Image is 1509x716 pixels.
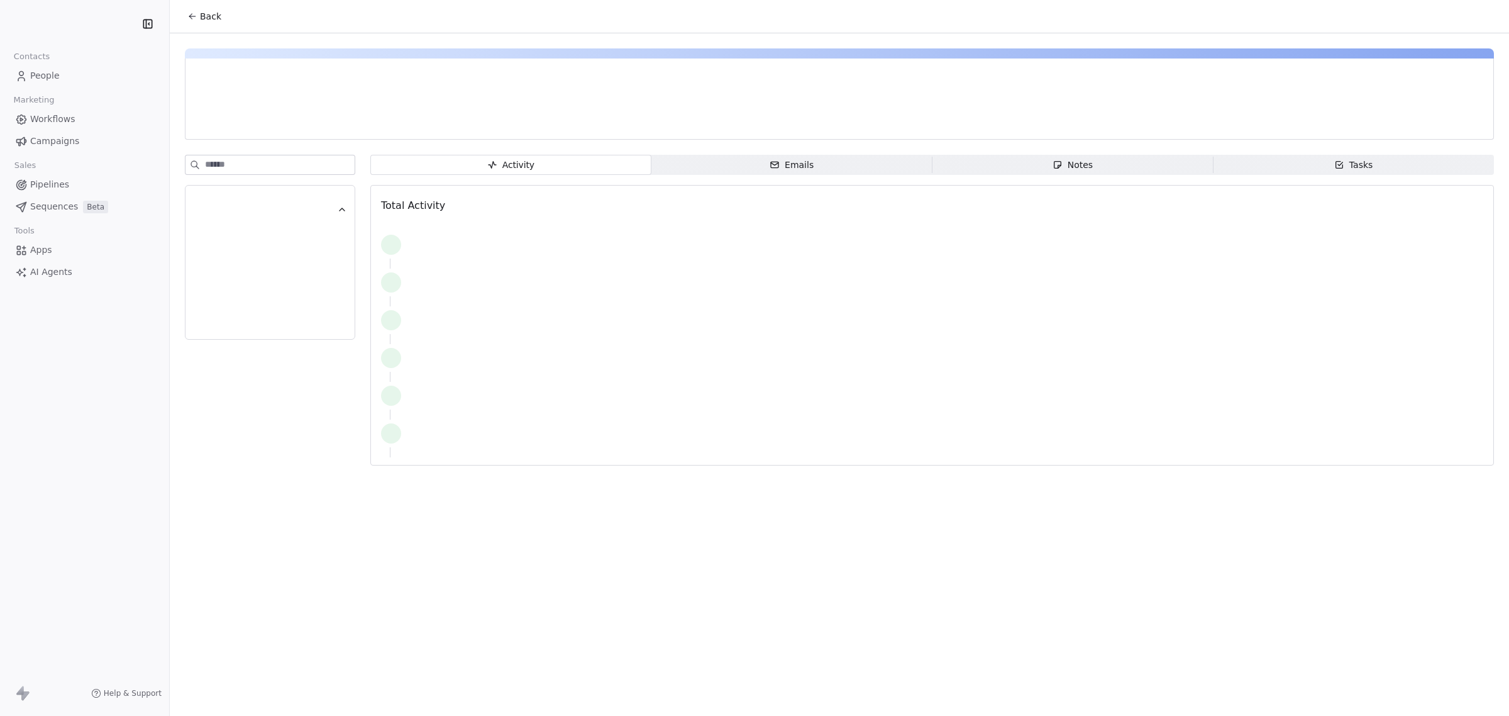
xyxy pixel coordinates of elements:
[200,10,221,23] span: Back
[1334,159,1373,172] div: Tasks
[30,243,52,257] span: Apps
[770,159,814,172] div: Emails
[8,47,55,66] span: Contacts
[10,240,159,260] a: Apps
[10,196,159,217] a: SequencesBeta
[10,174,159,195] a: Pipelines
[9,156,41,175] span: Sales
[91,688,162,698] a: Help & Support
[30,200,78,213] span: Sequences
[83,201,108,213] span: Beta
[10,262,159,282] a: AI Agents
[104,688,162,698] span: Help & Support
[1053,159,1093,172] div: Notes
[180,5,229,28] button: Back
[9,221,40,240] span: Tools
[8,91,60,109] span: Marketing
[10,65,159,86] a: People
[30,113,75,126] span: Workflows
[30,266,72,279] span: AI Agents
[10,109,159,130] a: Workflows
[30,135,79,148] span: Campaigns
[381,199,445,211] span: Total Activity
[30,178,69,191] span: Pipelines
[10,131,159,152] a: Campaigns
[30,69,60,82] span: People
